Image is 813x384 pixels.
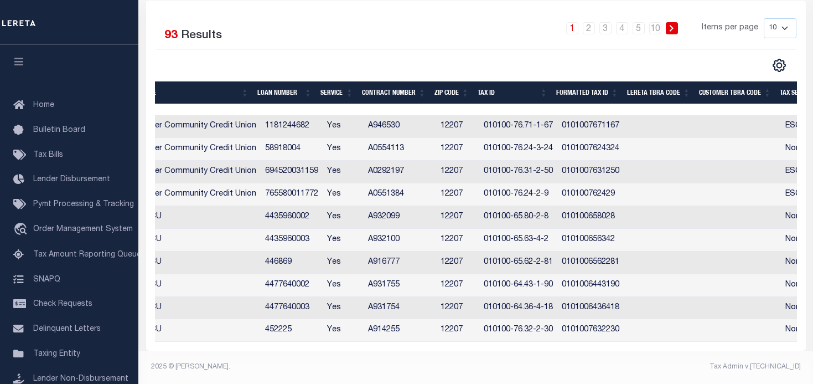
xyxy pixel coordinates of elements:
[479,229,557,252] td: 010100-65.63-4-2
[323,161,364,183] td: Yes
[436,115,479,138] td: 12207
[75,319,261,342] td: First [US_STATE] FCU
[364,252,436,274] td: A916777
[364,183,436,206] td: A0551384
[364,229,436,252] td: A932100
[323,206,364,229] td: Yes
[13,223,31,237] i: travel_explore
[261,161,323,183] td: 694520031159
[323,115,364,138] td: Yes
[33,176,110,183] span: Lender Disbursement
[75,206,261,229] td: First [US_STATE] FCU
[33,300,92,308] span: Check Requests
[473,81,552,104] th: Tax ID: activate to sort column ascending
[364,138,436,161] td: A0554113
[164,30,178,42] span: 93
[261,252,323,274] td: 446869
[436,229,479,252] td: 12207
[261,206,323,229] td: 4435960002
[479,138,557,161] td: 010100-76.24-3-24
[253,81,316,104] th: Loan Number: activate to sort column ascending
[436,274,479,297] td: 12207
[364,274,436,297] td: A931755
[33,151,63,159] span: Tax Bills
[261,183,323,206] td: 765580011772
[261,297,323,320] td: 4477640003
[33,251,141,259] span: Tax Amount Reporting Queue
[75,252,261,274] td: First [US_STATE] FCU
[261,319,323,342] td: 452225
[323,274,364,297] td: Yes
[436,183,479,206] td: 12207
[436,138,479,161] td: 12207
[552,81,623,104] th: Formatted Tax ID: activate to sort column ascending
[358,81,430,104] th: Contract Number: activate to sort column ascending
[323,297,364,320] td: Yes
[261,274,323,297] td: 4477640002
[364,319,436,342] td: A914255
[479,206,557,229] td: 010100-65.80-2-8
[583,22,595,34] a: 2
[436,319,479,342] td: 12207
[479,319,557,342] td: 010100-76.32-2-30
[75,161,261,183] td: [PERSON_NAME] River Community Credit Union
[557,229,628,252] td: 010100656342
[479,161,557,183] td: 010100-76.31-2-50
[261,138,323,161] td: 58918004
[557,206,628,229] td: 010100658028
[479,115,557,138] td: 010100-76.71-1-67
[181,27,222,45] label: Results
[557,161,628,183] td: 0101007631250
[323,319,364,342] td: Yes
[633,22,645,34] a: 5
[479,297,557,320] td: 010100-64.36-4-18
[75,183,261,206] td: [PERSON_NAME] River Community Credit Union
[436,297,479,320] td: 12207
[649,22,661,34] a: 10
[75,138,261,161] td: [PERSON_NAME] River Community Credit Union
[364,297,436,320] td: A931754
[33,350,80,358] span: Taxing Entity
[436,161,479,183] td: 12207
[75,297,261,320] td: First [US_STATE] FCU
[557,252,628,274] td: 0101006562281
[323,138,364,161] td: Yes
[484,362,801,372] div: Tax Admin v.[TECHNICAL_ID]
[323,252,364,274] td: Yes
[261,115,323,138] td: 1181244682
[616,22,628,34] a: 4
[33,325,101,333] span: Delinquent Letters
[33,275,60,283] span: SNAPQ
[75,229,261,252] td: First [US_STATE] FCU
[557,297,628,320] td: 0101006436418
[364,206,436,229] td: A932099
[430,81,473,104] th: Zip Code: activate to sort column ascending
[557,138,628,161] td: 0101007624324
[695,81,775,104] th: Customer TBRA Code: activate to sort column ascending
[105,81,253,104] th: Customer Name: activate to sort column ascending
[479,274,557,297] td: 010100-64.43-1-90
[323,229,364,252] td: Yes
[557,183,628,206] td: 010100762429
[364,161,436,183] td: A0292197
[75,115,261,138] td: [PERSON_NAME] River Community Credit Union
[623,81,695,104] th: LERETA TBRA Code: activate to sort column ascending
[436,206,479,229] td: 12207
[33,201,134,208] span: Pymt Processing & Tracking
[557,319,628,342] td: 0101007632230
[316,81,358,104] th: Service: activate to sort column ascending
[599,22,612,34] a: 3
[557,274,628,297] td: 0101006443190
[364,115,436,138] td: A946530
[566,22,578,34] a: 1
[33,126,85,134] span: Bulletin Board
[479,252,557,274] td: 010100-65.62-2-81
[323,183,364,206] td: Yes
[479,183,557,206] td: 010100-76.24-2-9
[33,226,133,233] span: Order Management System
[75,274,261,297] td: First [US_STATE] FCU
[33,375,128,383] span: Lender Non-Disbursement
[33,101,54,109] span: Home
[436,252,479,274] td: 12207
[143,362,476,372] div: 2025 © [PERSON_NAME].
